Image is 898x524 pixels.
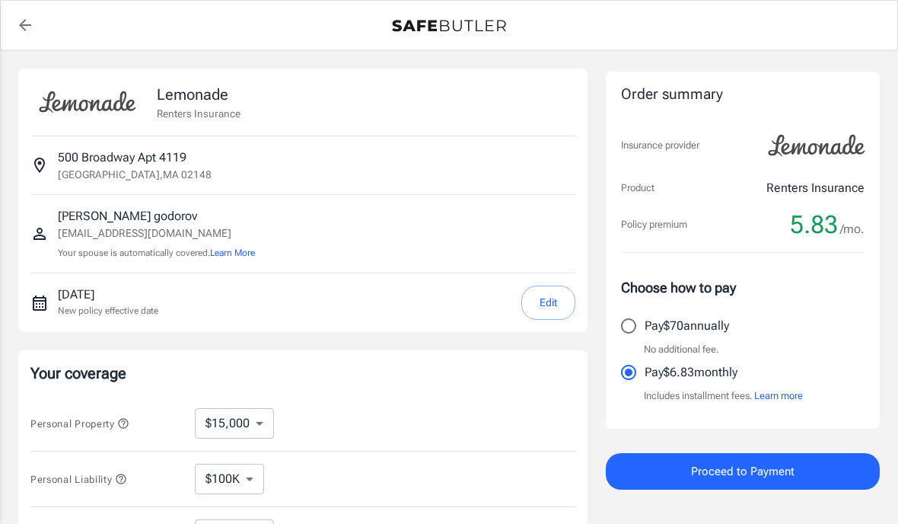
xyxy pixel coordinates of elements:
p: Renters Insurance [157,106,240,121]
p: Policy premium [621,217,687,232]
button: Personal Property [30,414,129,433]
button: Learn More [210,246,255,260]
p: Pay $70 annually [645,317,729,335]
p: 500 Broadway Apt 4119 [58,149,186,167]
p: [PERSON_NAME] godorov [58,207,255,225]
div: Order summary [621,84,865,106]
p: Includes installment fees. [644,388,803,404]
p: Your spouse is automatically covered. [58,246,255,260]
p: Insurance provider [621,138,699,153]
p: Choose how to pay [621,277,865,298]
a: back to quotes [10,10,40,40]
img: Lemonade [759,124,874,167]
span: 5.83 [790,209,838,240]
span: Proceed to Payment [691,462,795,481]
p: Pay $6.83 monthly [645,363,737,382]
p: [EMAIL_ADDRESS][DOMAIN_NAME] [58,225,255,241]
button: Proceed to Payment [606,453,880,490]
p: Your coverage [30,363,575,384]
img: Lemonade [30,81,145,123]
span: /mo. [840,219,865,240]
svg: New policy start date [30,294,49,312]
p: [DATE] [58,286,158,304]
svg: Insured person [30,225,49,243]
button: Learn more [754,388,803,404]
p: New policy effective date [58,304,158,318]
span: Personal Property [30,418,129,430]
p: Renters Insurance [766,179,865,197]
span: Personal Liability [30,474,127,485]
p: No additional fee. [644,342,719,357]
svg: Insured address [30,156,49,174]
button: Edit [521,286,575,320]
p: Product [621,181,654,196]
p: [GEOGRAPHIC_DATA] , MA 02148 [58,167,212,182]
button: Personal Liability [30,470,127,488]
img: Back to quotes [392,20,506,32]
p: Lemonade [157,83,240,106]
